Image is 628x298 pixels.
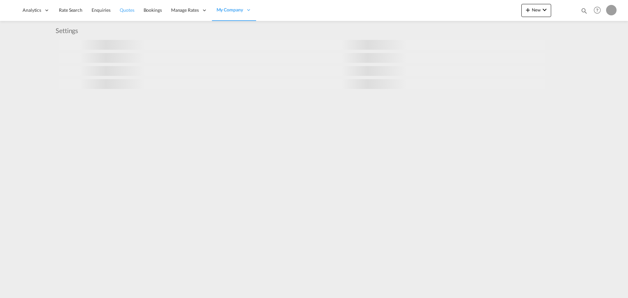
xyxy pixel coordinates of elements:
span: Rate Search [59,7,82,13]
div: Help [592,5,606,16]
md-icon: icon-magnify [581,7,588,14]
span: Enquiries [92,7,111,13]
span: Quotes [120,7,134,13]
md-icon: icon-plus 400-fg [524,6,532,14]
md-icon: icon-chevron-down [541,6,549,14]
div: Settings [56,26,81,35]
span: Help [592,5,603,16]
span: New [524,7,549,12]
button: icon-plus 400-fgNewicon-chevron-down [521,4,551,17]
span: Bookings [144,7,162,13]
span: Manage Rates [171,7,199,13]
span: Analytics [23,7,41,13]
span: My Company [217,7,243,13]
div: icon-magnify [581,7,588,17]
